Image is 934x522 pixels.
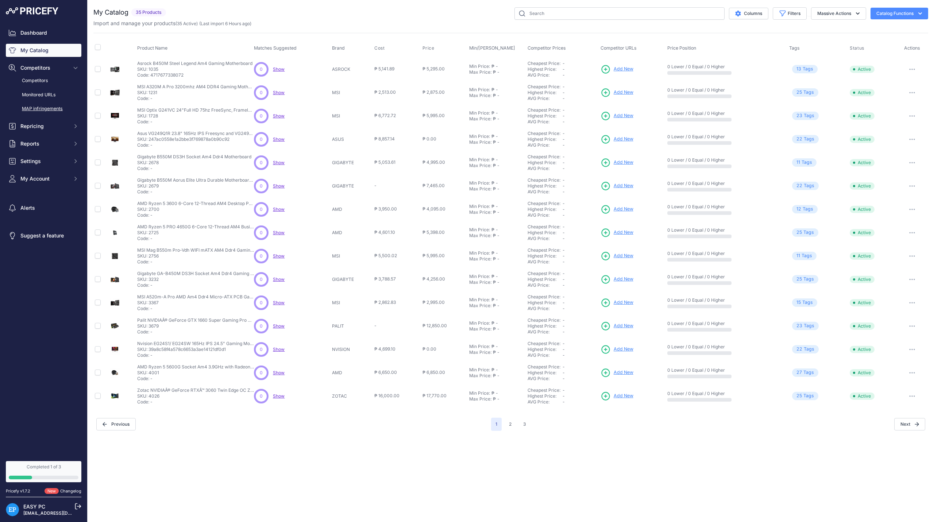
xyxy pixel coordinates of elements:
[528,212,563,218] div: AVG Price:
[260,89,263,96] span: 0
[273,393,285,399] span: Show
[469,163,491,169] div: Max Price:
[494,157,498,163] div: -
[491,204,494,209] div: ₱
[563,113,565,119] span: -
[528,113,563,119] div: Highest Price:
[614,276,633,283] span: Add New
[469,134,490,139] div: Min Price:
[137,131,254,136] p: Asus VG249Q1R 23.8" 165Hz IPS Freesync and VG249Q1A 23.8" 144HZ IPS Gaming Monitor
[601,134,633,144] a: Add New
[469,209,491,215] div: Max Price:
[469,93,491,98] div: Max Price:
[273,160,285,165] a: Show
[528,224,560,229] a: Cheapest Price:
[850,45,866,51] button: Status
[614,252,633,259] span: Add New
[528,206,563,212] div: Highest Price:
[422,66,445,71] span: ₱ 5,295.00
[6,44,81,57] a: My Catalog
[273,323,285,329] a: Show
[528,189,563,195] div: AVG Price:
[469,87,490,93] div: Min Price:
[528,387,560,393] a: Cheapest Price:
[519,418,530,431] button: Go to page 3
[469,116,491,122] div: Max Price:
[273,183,285,189] span: Show
[137,107,254,113] p: MSI Optix G241VC 24"Full HD 75hz FreeSync, Frameless, Anti-Glare, Vesa Mounting, Curved Gaming Mo...
[493,93,496,98] div: ₱
[528,341,560,346] a: Cheapest Price:
[137,45,167,51] span: Product Name
[563,206,565,212] span: -
[422,159,445,165] span: ₱ 4,995.00
[137,224,254,230] p: AMD Ryzen 5 PRO 4650G 6-Core 12-Thread AM4 Business APU with Radeon [PERSON_NAME] 7 Graphics & Wr...
[273,206,285,212] a: Show
[811,206,813,213] span: s
[137,72,252,78] p: Code: 4717677338072
[469,63,490,69] div: Min Price:
[20,123,68,130] span: Repricing
[850,89,875,96] span: Active
[601,391,633,401] a: Add New
[601,344,633,355] a: Add New
[796,206,801,213] span: 12
[137,160,251,166] p: SKU: 2678
[6,89,81,101] a: Monitored URLs
[796,66,801,73] span: 13
[273,347,285,352] a: Show
[792,65,818,73] span: Tag
[469,204,490,209] div: Min Price:
[260,229,263,236] span: 0
[273,253,285,259] span: Show
[374,45,386,51] button: Cost
[254,45,297,51] span: Matches Suggested
[23,510,100,516] a: [EMAIL_ADDRESS][DOMAIN_NAME]
[528,90,563,96] div: Highest Price:
[137,189,254,195] p: Code: -
[528,183,563,189] div: Highest Price:
[422,183,445,188] span: ₱ 7,465.00
[811,7,866,20] button: Massive Actions
[137,136,254,142] p: SKU: 247ac0558e1a2bbe3f769878a0b90c92
[773,7,807,20] button: Filters
[332,183,371,189] p: GIGABYTE
[563,90,565,95] span: -
[850,229,875,236] span: Active
[667,227,782,233] p: 0 Lower / 0 Equal / 0 Higher
[792,182,819,190] span: Tag
[6,7,58,15] img: Pricefy Logo
[137,90,254,96] p: SKU: 1231
[667,111,782,116] p: 0 Lower / 0 Equal / 0 Higher
[491,134,494,139] div: ₱
[137,201,254,206] p: AMD Ryzen 5 3600 6-Core 12-Thread AM4 Desktop Processor with Wraith Stealth Cooler MPK
[850,45,864,51] span: Status
[20,158,68,165] span: Settings
[469,186,491,192] div: Max Price:
[494,110,498,116] div: -
[614,369,633,376] span: Add New
[563,189,565,194] span: -
[374,66,394,71] span: ₱ 5,141.89
[601,298,633,308] a: Add New
[491,157,494,163] div: ₱
[811,89,814,96] span: s
[332,66,371,72] p: ASROCK
[374,159,395,165] span: ₱ 5,053.61
[894,418,925,430] button: Next
[6,26,81,452] nav: Sidebar
[563,160,565,165] span: -
[137,183,254,189] p: SKU: 2679
[273,230,285,235] a: Show
[6,26,81,39] a: Dashboard
[469,227,490,233] div: Min Price:
[563,72,565,78] span: -
[199,21,251,26] span: (Last import 6 Hours ago)
[496,163,499,169] div: -
[812,136,814,143] span: s
[563,177,565,183] span: -
[137,119,254,125] p: Code: -
[422,45,436,51] button: Price
[374,89,396,95] span: ₱ 2,513.00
